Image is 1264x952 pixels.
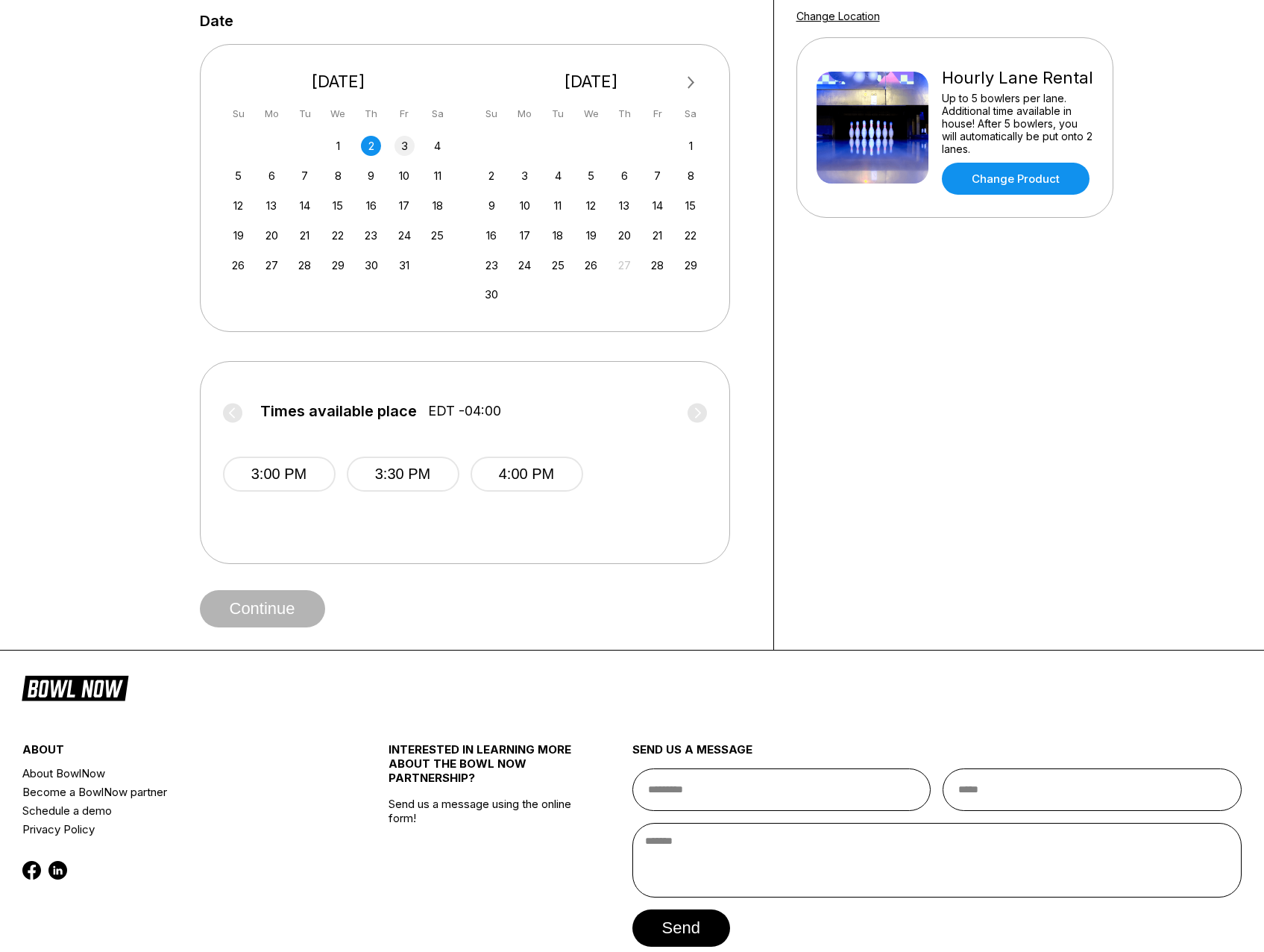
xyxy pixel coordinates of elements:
div: Choose Tuesday, October 7th, 2025 [295,166,315,186]
div: Choose Wednesday, October 15th, 2025 [328,195,348,216]
div: Choose Tuesday, November 18th, 2025 [548,225,568,245]
div: Choose Saturday, October 25th, 2025 [427,225,447,245]
div: Choose Monday, November 3rd, 2025 [515,166,535,186]
div: Choose Friday, November 28th, 2025 [647,255,667,275]
div: Choose Saturday, October 4th, 2025 [427,136,447,156]
a: Privacy Policy [22,820,327,839]
div: Hourly Lane Rental [942,68,1093,88]
div: Choose Wednesday, November 12th, 2025 [581,195,601,216]
div: Choose Tuesday, November 25th, 2025 [548,255,568,275]
div: Choose Thursday, October 23rd, 2025 [361,225,381,245]
div: Choose Saturday, November 22nd, 2025 [681,225,701,245]
span: EDT -04:00 [428,403,501,419]
div: Choose Wednesday, November 5th, 2025 [581,166,601,186]
div: month 2025-10 [227,134,450,275]
div: Choose Sunday, November 16th, 2025 [482,225,502,245]
div: Choose Thursday, October 9th, 2025 [361,166,381,186]
div: Fr [394,104,415,124]
div: Choose Wednesday, October 8th, 2025 [328,166,348,186]
div: Choose Tuesday, October 21st, 2025 [295,225,315,245]
div: Choose Sunday, November 9th, 2025 [482,195,502,216]
div: Su [228,104,248,124]
img: Hourly Lane Rental [817,72,928,184]
div: Choose Friday, November 14th, 2025 [647,195,667,216]
div: Tu [548,104,568,124]
div: Choose Monday, November 10th, 2025 [515,195,535,216]
div: Choose Thursday, October 2nd, 2025 [361,136,381,156]
div: Choose Saturday, November 1st, 2025 [681,136,701,156]
div: Choose Saturday, November 8th, 2025 [681,166,701,186]
div: Choose Friday, October 3rd, 2025 [394,136,415,156]
div: Choose Sunday, October 5th, 2025 [228,166,248,186]
div: Choose Friday, November 21st, 2025 [647,225,667,245]
div: Choose Friday, October 24th, 2025 [394,225,415,245]
div: Choose Friday, October 17th, 2025 [394,195,415,216]
div: Choose Saturday, November 29th, 2025 [681,255,701,275]
div: Choose Monday, November 24th, 2025 [515,255,535,275]
a: Change Product [942,163,1090,195]
a: Change Location [796,10,880,22]
a: Schedule a demo [22,801,327,820]
div: Choose Monday, October 20th, 2025 [262,225,282,245]
div: Choose Wednesday, October 29th, 2025 [328,255,348,275]
div: Choose Friday, November 7th, 2025 [647,166,667,186]
div: Choose Monday, October 27th, 2025 [262,255,282,275]
div: Su [482,104,502,124]
div: Mo [515,104,535,124]
div: Choose Thursday, November 20th, 2025 [614,225,635,245]
div: Not available Thursday, November 27th, 2025 [614,255,635,275]
div: Choose Monday, October 13th, 2025 [262,195,282,216]
div: Choose Wednesday, October 1st, 2025 [328,136,348,156]
div: Choose Thursday, November 6th, 2025 [614,166,635,186]
label: Date [200,13,233,29]
button: Next Month [679,71,703,95]
a: Become a BowlNow partner [22,783,327,801]
div: Up to 5 bowlers per lane. Additional time available in house! After 5 bowlers, you will automatic... [942,92,1093,155]
div: Mo [262,104,282,124]
div: Choose Monday, November 17th, 2025 [515,225,535,245]
div: Choose Thursday, October 16th, 2025 [361,195,381,216]
div: Tu [295,104,315,124]
div: Choose Sunday, November 30th, 2025 [482,284,502,304]
div: Choose Sunday, November 23rd, 2025 [482,255,502,275]
button: 4:00 PM [471,457,583,492]
div: Choose Tuesday, November 4th, 2025 [548,166,568,186]
div: Choose Sunday, October 19th, 2025 [228,225,248,245]
div: Choose Friday, October 31st, 2025 [394,255,415,275]
div: Choose Wednesday, November 26th, 2025 [581,255,601,275]
div: Fr [647,104,667,124]
div: Th [614,104,635,124]
div: Sa [427,104,447,124]
div: Choose Tuesday, October 28th, 2025 [295,255,315,275]
div: [DATE] [476,72,707,92]
div: Choose Saturday, October 11th, 2025 [427,166,447,186]
div: Choose Saturday, October 18th, 2025 [427,195,447,216]
div: [DATE] [223,72,454,92]
div: Choose Tuesday, October 14th, 2025 [295,195,315,216]
div: Choose Tuesday, November 11th, 2025 [548,195,568,216]
div: Choose Thursday, October 30th, 2025 [361,255,381,275]
div: Choose Sunday, November 2nd, 2025 [482,166,502,186]
div: Th [361,104,381,124]
div: Choose Wednesday, November 19th, 2025 [581,225,601,245]
div: We [328,104,348,124]
button: send [632,909,730,947]
div: month 2025-11 [479,134,703,305]
div: send us a message [632,742,1242,768]
div: Sa [681,104,701,124]
button: 3:30 PM [347,457,459,492]
div: Choose Wednesday, October 22nd, 2025 [328,225,348,245]
div: Choose Thursday, November 13th, 2025 [614,195,635,216]
span: Times available place [260,403,417,419]
div: INTERESTED IN LEARNING MORE ABOUT THE BOWL NOW PARTNERSHIP? [389,742,571,797]
div: Choose Friday, October 10th, 2025 [394,166,415,186]
div: Choose Sunday, October 26th, 2025 [228,255,248,275]
div: Choose Saturday, November 15th, 2025 [681,195,701,216]
div: We [581,104,601,124]
div: Choose Monday, October 6th, 2025 [262,166,282,186]
button: 3:00 PM [223,457,336,492]
div: about [22,742,327,764]
a: About BowlNow [22,764,327,783]
div: Choose Sunday, October 12th, 2025 [228,195,248,216]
